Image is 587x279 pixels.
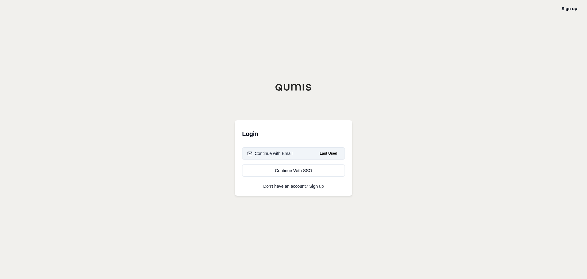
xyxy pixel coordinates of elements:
[247,168,340,174] div: Continue With SSO
[275,84,312,91] img: Qumis
[242,147,345,160] button: Continue with EmailLast Used
[247,150,293,156] div: Continue with Email
[242,184,345,188] p: Don't have an account?
[242,164,345,177] a: Continue With SSO
[562,6,577,11] a: Sign up
[317,150,340,157] span: Last Used
[309,184,324,189] a: Sign up
[242,128,345,140] h3: Login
